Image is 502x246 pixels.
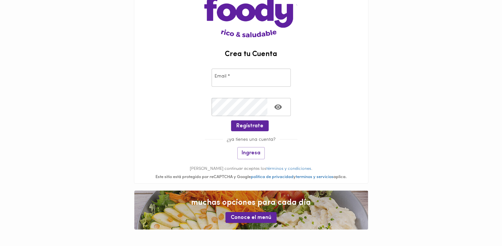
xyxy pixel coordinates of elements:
input: pepitoperez@gmail.com [212,69,291,87]
p: [PERSON_NAME] continuar aceptas los . [134,166,368,172]
a: terminos y servicios [296,175,333,179]
span: ¿ya tienes una cuenta? [223,137,280,142]
div: Este sitio está protegido por reCAPTCHA y Google y aplica. [134,174,368,180]
iframe: Messagebird Livechat Widget [464,208,495,239]
h2: Crea tu Cuenta [134,50,368,58]
span: Conoce el menú [231,215,271,221]
a: politica de privacidad [251,175,293,179]
button: Conoce el menú [225,212,277,223]
a: términos y condiciones [266,167,311,171]
span: muchas opciones para cada día [141,197,361,208]
button: Ingresa [237,147,265,159]
span: Regístrate [236,123,263,129]
button: Regístrate [231,120,269,131]
button: Toggle password visibility [270,99,286,115]
span: Ingresa [242,150,260,156]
